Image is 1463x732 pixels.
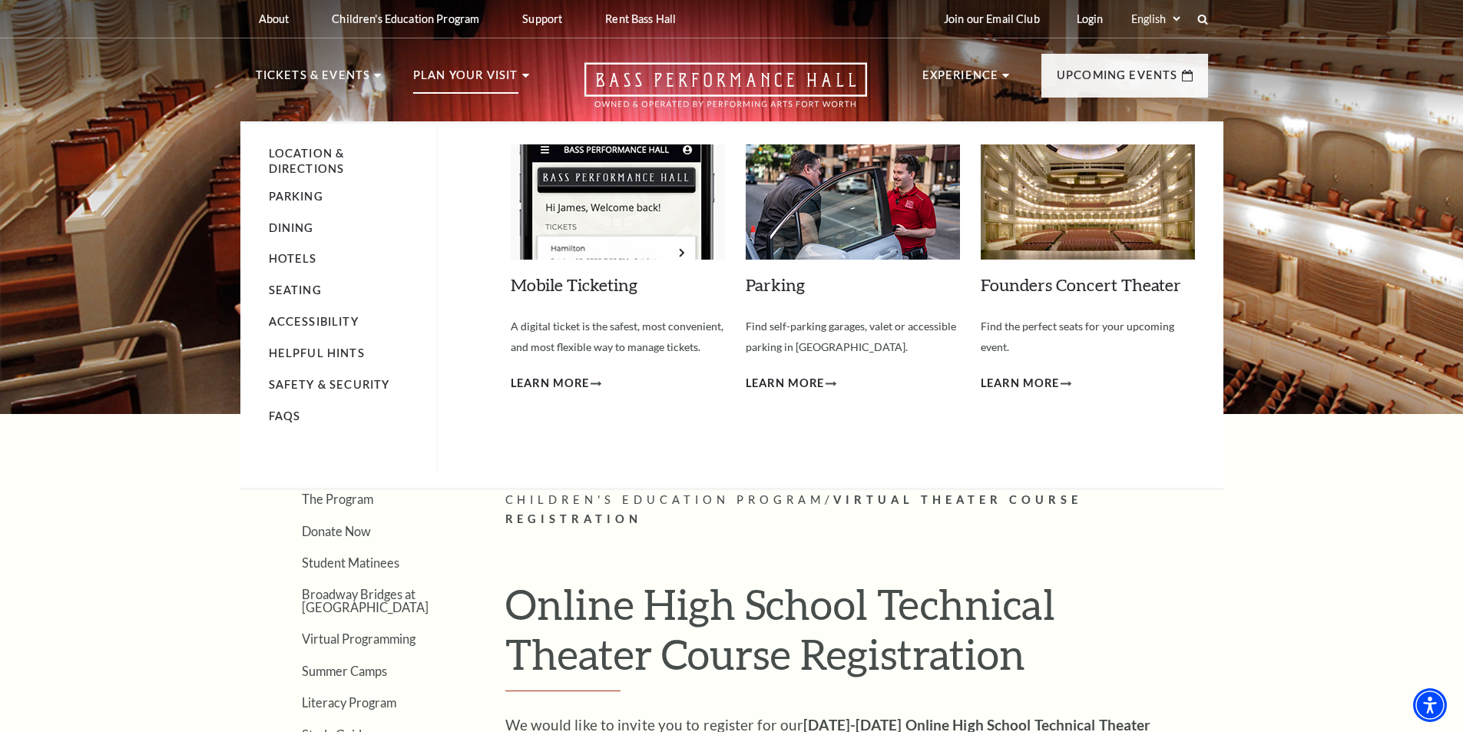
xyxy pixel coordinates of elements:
[269,409,301,422] a: FAQs
[269,346,365,359] a: Helpful Hints
[269,221,314,234] a: Dining
[269,315,359,328] a: Accessibility
[302,664,387,678] a: Summer Camps
[605,12,676,25] p: Rent Bass Hall
[746,274,805,295] a: Parking
[522,12,562,25] p: Support
[302,631,415,646] a: Virtual Programming
[302,492,373,506] a: The Program
[981,144,1195,260] img: Founders Concert Theater
[922,66,999,94] p: Experience
[746,374,825,393] span: Learn More
[981,274,1181,295] a: Founders Concert Theater
[511,374,590,393] span: Learn More
[1413,688,1447,722] div: Accessibility Menu
[269,283,322,296] a: Seating
[511,374,602,393] a: Learn More Mobile Ticketing
[746,374,837,393] a: Learn More Parking
[511,274,637,295] a: Mobile Ticketing
[256,66,371,94] p: Tickets & Events
[259,12,290,25] p: About
[413,66,518,94] p: Plan Your Visit
[332,12,479,25] p: Children's Education Program
[505,579,1193,692] h2: Online High School Technical Theater Course Registration
[981,374,1060,393] span: Learn More
[269,147,345,175] a: Location & Directions
[505,493,826,506] span: Children's Education Program
[1057,66,1178,94] p: Upcoming Events
[302,524,371,538] a: Donate Now
[269,252,317,265] a: Hotels
[746,144,960,260] img: Parking
[269,378,390,391] a: Safety & Security
[981,316,1195,357] p: Find the perfect seats for your upcoming event.
[529,62,922,121] a: Open this option
[302,587,429,614] a: Broadway Bridges at [GEOGRAPHIC_DATA]
[269,190,323,203] a: Parking
[511,144,725,260] img: Mobile Ticketing
[1128,12,1183,26] select: Select:
[746,316,960,357] p: Find self-parking garages, valet or accessible parking in [GEOGRAPHIC_DATA].
[505,491,1208,529] p: /
[302,555,399,570] a: Student Matinees
[511,316,725,357] p: A digital ticket is the safest, most convenient, and most flexible way to manage tickets.
[302,695,396,710] a: Literacy Program
[981,374,1072,393] a: Learn More Founders Concert Theater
